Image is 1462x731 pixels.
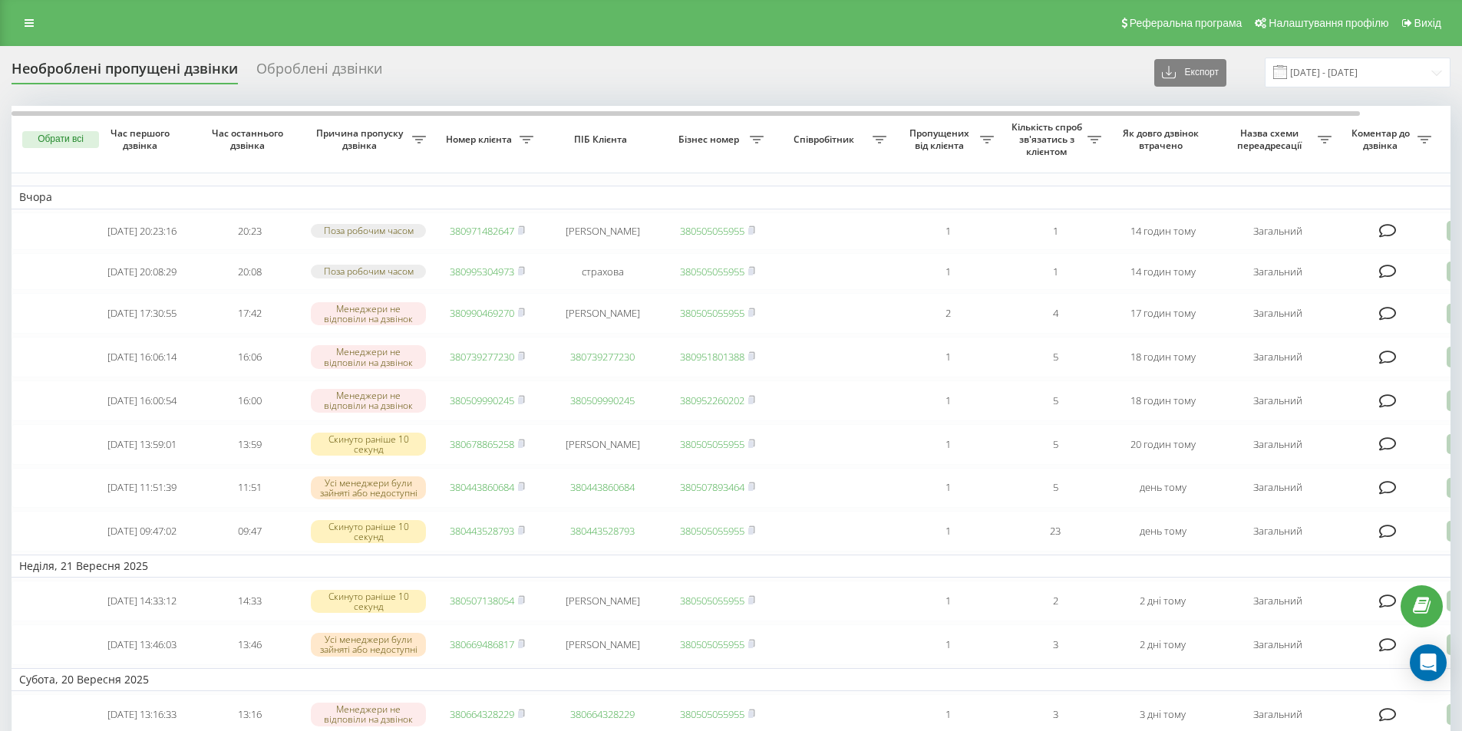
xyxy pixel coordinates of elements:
[311,476,426,499] div: Усі менеджери були зайняті або недоступні
[450,594,514,608] a: 380507138054
[680,707,744,721] a: 380505055955
[1002,424,1109,465] td: 5
[88,337,196,377] td: [DATE] 16:06:14
[894,293,1002,334] td: 2
[450,437,514,451] a: 380678865258
[196,468,303,509] td: 11:51
[1224,127,1318,151] span: Назва схеми переадресації
[88,468,196,509] td: [DATE] 11:51:39
[1002,253,1109,291] td: 1
[1414,17,1441,29] span: Вихід
[570,524,635,538] a: 380443528793
[1109,468,1216,509] td: день тому
[570,480,635,494] a: 380443860684
[894,511,1002,552] td: 1
[570,393,635,407] a: 380509990245
[1130,17,1243,29] span: Реферальна програма
[196,212,303,250] td: 20:23
[1109,624,1216,665] td: 2 дні тому
[311,520,426,543] div: Скинуто раніше 10 секунд
[1216,468,1339,509] td: Загальний
[541,253,664,291] td: страхова
[450,524,514,538] a: 380443528793
[672,133,750,146] span: Бізнес номер
[680,594,744,608] a: 380505055955
[22,131,99,148] button: Обрати всі
[450,224,514,238] a: 380971482647
[1109,511,1216,552] td: день тому
[570,350,635,364] a: 380739277230
[680,437,744,451] a: 380505055955
[1154,59,1226,87] button: Експорт
[1002,624,1109,665] td: 3
[541,624,664,665] td: [PERSON_NAME]
[311,433,426,456] div: Скинуто раніше 10 секунд
[12,61,238,84] div: Необроблені пропущені дзвінки
[311,345,426,368] div: Менеджери не відповіли на дзвінок
[450,350,514,364] a: 380739277230
[1109,337,1216,377] td: 18 годин тому
[894,253,1002,291] td: 1
[1002,337,1109,377] td: 5
[894,581,1002,621] td: 1
[1269,17,1388,29] span: Налаштування профілю
[311,703,426,726] div: Менеджери не відповіли на дзвінок
[1216,337,1339,377] td: Загальний
[1216,581,1339,621] td: Загальний
[541,581,664,621] td: [PERSON_NAME]
[1216,624,1339,665] td: Загальний
[1347,127,1417,151] span: Коментар до дзвінка
[208,127,291,151] span: Час останнього дзвінка
[88,253,196,291] td: [DATE] 20:08:29
[196,624,303,665] td: 13:46
[450,480,514,494] a: 380443860684
[1109,424,1216,465] td: 20 годин тому
[88,581,196,621] td: [DATE] 14:33:12
[450,707,514,721] a: 380664328229
[88,424,196,465] td: [DATE] 13:59:01
[450,265,514,278] a: 380995304973
[88,380,196,421] td: [DATE] 16:00:54
[554,133,651,146] span: ПІБ Клієнта
[1216,511,1339,552] td: Загальний
[680,306,744,320] a: 380505055955
[894,337,1002,377] td: 1
[894,624,1002,665] td: 1
[541,212,664,250] td: [PERSON_NAME]
[1002,212,1109,250] td: 1
[450,306,514,320] a: 380990469270
[1002,293,1109,334] td: 4
[196,337,303,377] td: 16:06
[311,127,412,151] span: Причина пропуску дзвінка
[1216,293,1339,334] td: Загальний
[88,212,196,250] td: [DATE] 20:23:16
[196,424,303,465] td: 13:59
[311,389,426,412] div: Менеджери не відповіли на дзвінок
[256,61,382,84] div: Оброблені дзвінки
[1216,212,1339,250] td: Загальний
[680,480,744,494] a: 380507893464
[680,265,744,278] a: 380505055955
[88,293,196,334] td: [DATE] 17:30:55
[88,624,196,665] td: [DATE] 13:46:03
[1002,581,1109,621] td: 2
[680,393,744,407] a: 380952260202
[570,707,635,721] a: 380664328229
[1109,253,1216,291] td: 14 годин тому
[311,590,426,613] div: Скинуто раніше 10 секунд
[196,511,303,552] td: 09:47
[1109,380,1216,421] td: 18 годин тому
[902,127,980,151] span: Пропущених від клієнта
[101,127,183,151] span: Час першого дзвінка
[541,424,664,465] td: [PERSON_NAME]
[894,212,1002,250] td: 1
[680,224,744,238] a: 380505055955
[1216,380,1339,421] td: Загальний
[311,302,426,325] div: Менеджери не відповіли на дзвінок
[894,380,1002,421] td: 1
[680,637,744,651] a: 380505055955
[196,293,303,334] td: 17:42
[311,633,426,656] div: Усі менеджери були зайняті або недоступні
[1002,511,1109,552] td: 23
[88,511,196,552] td: [DATE] 09:47:02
